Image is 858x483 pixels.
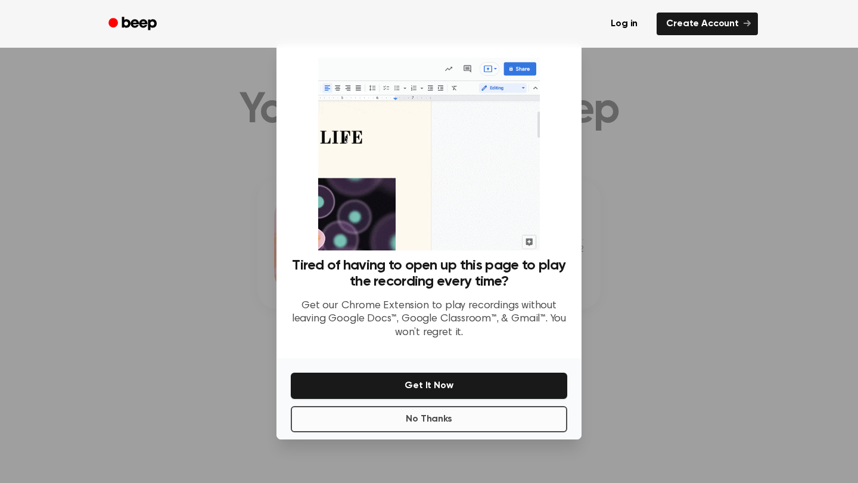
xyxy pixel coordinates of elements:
[599,10,649,38] a: Log in
[657,13,758,35] a: Create Account
[291,373,567,399] button: Get It Now
[100,13,167,36] a: Beep
[291,406,567,432] button: No Thanks
[291,258,567,290] h3: Tired of having to open up this page to play the recording every time?
[318,58,539,250] img: Beep extension in action
[291,299,567,340] p: Get our Chrome Extension to play recordings without leaving Google Docs™, Google Classroom™, & Gm...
